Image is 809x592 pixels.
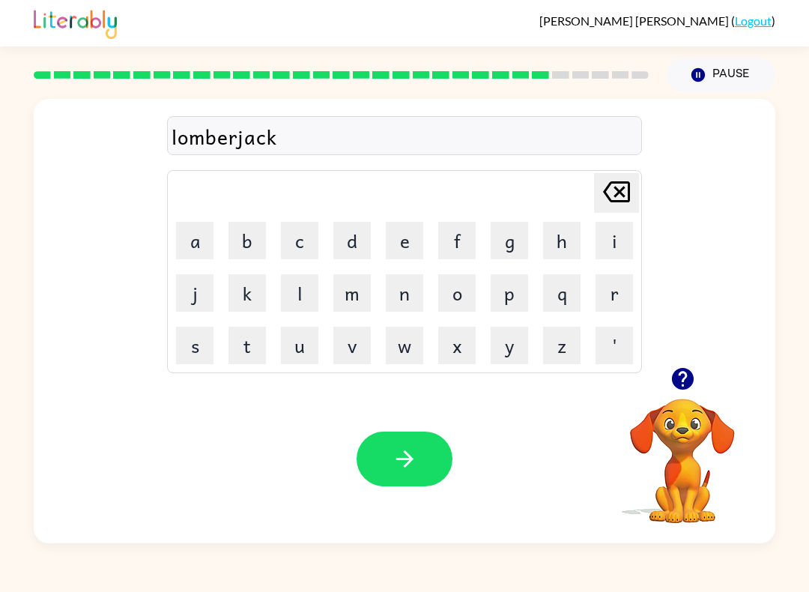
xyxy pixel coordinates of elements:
[176,222,213,259] button: a
[438,222,476,259] button: f
[176,274,213,312] button: j
[543,274,581,312] button: q
[491,327,528,364] button: y
[228,222,266,259] button: b
[735,13,772,28] a: Logout
[539,13,731,28] span: [PERSON_NAME] [PERSON_NAME]
[386,222,423,259] button: e
[438,327,476,364] button: x
[596,274,633,312] button: r
[607,375,757,525] video: Your browser must support playing .mp4 files to use Literably. Please try using another browser.
[172,121,637,152] div: lomberjack
[543,327,581,364] button: z
[386,327,423,364] button: w
[596,222,633,259] button: i
[438,274,476,312] button: o
[281,327,318,364] button: u
[596,327,633,364] button: '
[539,13,775,28] div: ( )
[34,6,117,39] img: Literably
[491,222,528,259] button: g
[333,274,371,312] button: m
[228,327,266,364] button: t
[228,274,266,312] button: k
[386,274,423,312] button: n
[281,222,318,259] button: c
[491,274,528,312] button: p
[281,274,318,312] button: l
[667,58,775,92] button: Pause
[176,327,213,364] button: s
[333,327,371,364] button: v
[333,222,371,259] button: d
[543,222,581,259] button: h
